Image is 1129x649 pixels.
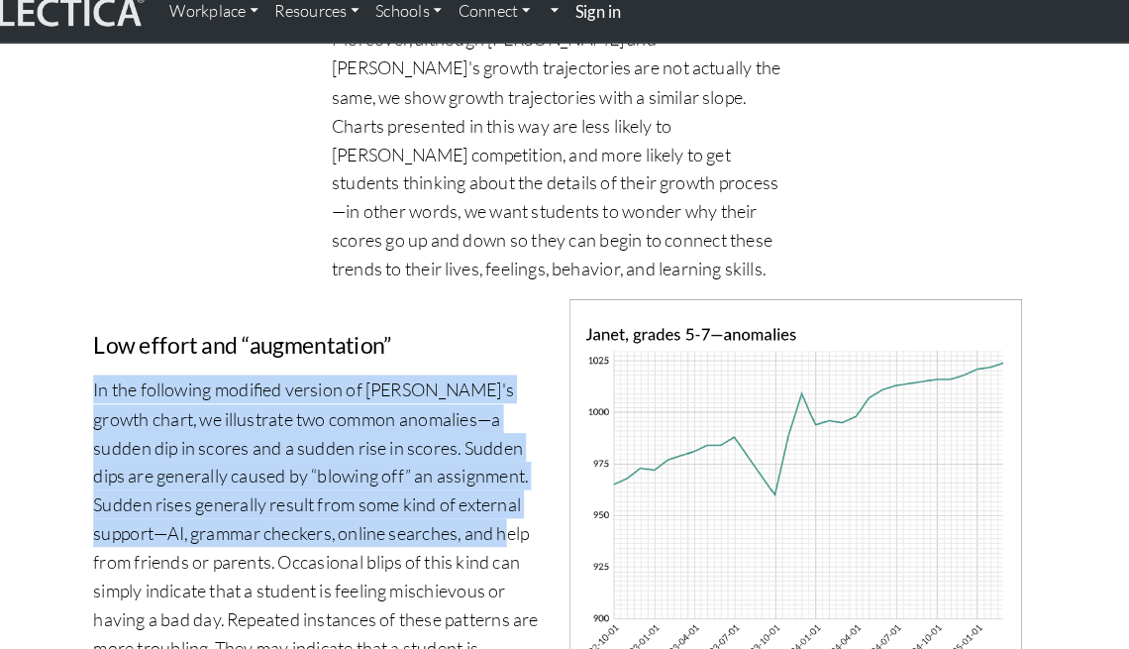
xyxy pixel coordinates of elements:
h4: Low effort and “augmentation” [113,341,553,368]
a: Sign in [573,8,634,51]
a: Schools [379,8,460,50]
strong: Sign in [581,19,626,38]
a: Resources [281,8,379,50]
p: Moreover, although [PERSON_NAME] and [PERSON_NAME]'s growth trajectories are not actually the sam... [345,42,784,292]
img: lecticalive [15,11,163,49]
a: Connect [460,8,546,50]
a: Workplace [179,8,281,50]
